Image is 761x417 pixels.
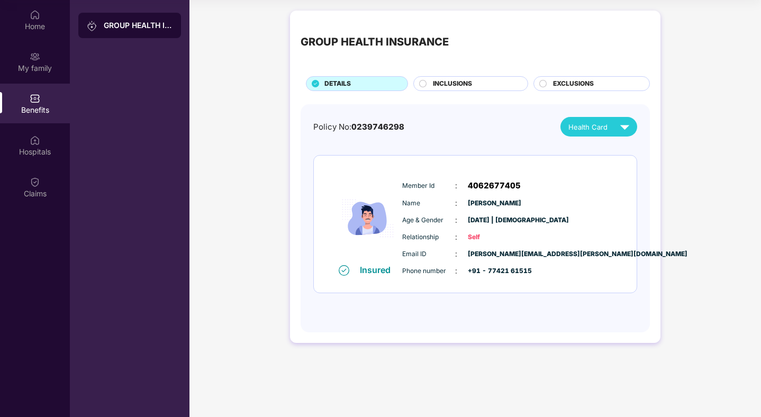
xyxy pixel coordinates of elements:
span: Self [468,232,521,242]
div: GROUP HEALTH INSURANCE [301,34,449,50]
img: svg+xml;base64,PHN2ZyB3aWR0aD0iMjAiIGhlaWdodD0iMjAiIHZpZXdCb3g9IjAgMCAyMCAyMCIgZmlsbD0ibm9uZSIgeG... [87,21,97,31]
span: : [455,180,457,192]
span: Age & Gender [402,215,455,225]
span: 4062677405 [468,179,521,192]
span: 0239746298 [351,122,404,132]
span: Email ID [402,249,455,259]
div: GROUP HEALTH INSURANCE [104,20,173,31]
span: [PERSON_NAME][EMAIL_ADDRESS][PERSON_NAME][DOMAIN_NAME] [468,249,521,259]
span: EXCLUSIONS [553,79,594,89]
img: icon [336,173,400,264]
span: Health Card [568,122,608,132]
img: svg+xml;base64,PHN2ZyB4bWxucz0iaHR0cDovL3d3dy53My5vcmcvMjAwMC9zdmciIHZpZXdCb3g9IjAgMCAyNCAyNCIgd2... [615,117,634,136]
span: Member Id [402,181,455,191]
div: Policy No: [313,121,404,133]
span: INCLUSIONS [433,79,472,89]
span: Relationship [402,232,455,242]
span: : [455,197,457,209]
span: [DATE] | [DEMOGRAPHIC_DATA] [468,215,521,225]
span: : [455,231,457,243]
img: svg+xml;base64,PHN2ZyB3aWR0aD0iMjAiIGhlaWdodD0iMjAiIHZpZXdCb3g9IjAgMCAyMCAyMCIgZmlsbD0ibm9uZSIgeG... [30,51,40,62]
button: Health Card [560,117,637,137]
span: [PERSON_NAME] [468,198,521,208]
span: DETAILS [324,79,351,89]
span: : [455,214,457,226]
span: : [455,265,457,277]
div: Insured [360,265,397,275]
img: svg+xml;base64,PHN2ZyBpZD0iSG9zcGl0YWxzIiB4bWxucz0iaHR0cDovL3d3dy53My5vcmcvMjAwMC9zdmciIHdpZHRoPS... [30,135,40,146]
img: svg+xml;base64,PHN2ZyBpZD0iQ2xhaW0iIHhtbG5zPSJodHRwOi8vd3d3LnczLm9yZy8yMDAwL3N2ZyIgd2lkdGg9IjIwIi... [30,177,40,187]
span: Phone number [402,266,455,276]
img: svg+xml;base64,PHN2ZyB4bWxucz0iaHR0cDovL3d3dy53My5vcmcvMjAwMC9zdmciIHdpZHRoPSIxNiIgaGVpZ2h0PSIxNi... [339,265,349,276]
img: svg+xml;base64,PHN2ZyBpZD0iSG9tZSIgeG1sbnM9Imh0dHA6Ly93d3cudzMub3JnLzIwMDAvc3ZnIiB3aWR0aD0iMjAiIG... [30,10,40,20]
img: svg+xml;base64,PHN2ZyBpZD0iQmVuZWZpdHMiIHhtbG5zPSJodHRwOi8vd3d3LnczLm9yZy8yMDAwL3N2ZyIgd2lkdGg9Ij... [30,93,40,104]
span: +91 - 77421 61515 [468,266,521,276]
span: : [455,248,457,260]
span: Name [402,198,455,208]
